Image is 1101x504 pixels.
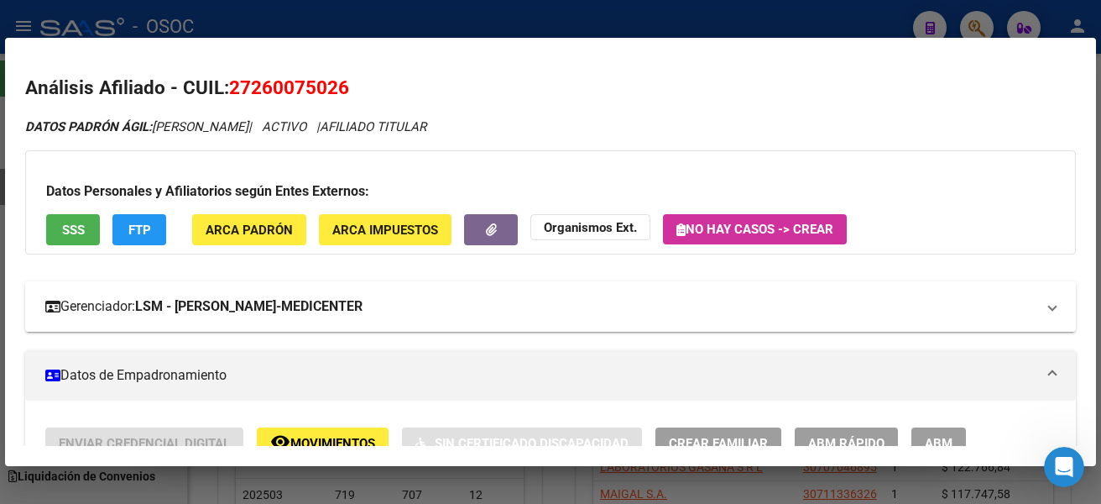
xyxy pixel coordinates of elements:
[206,223,293,238] span: ARCA Padrón
[320,119,426,134] span: AFILIADO TITULAR
[45,297,1036,317] mat-panel-title: Gerenciador:
[676,222,833,237] span: No hay casos -> Crear
[435,436,629,451] span: Sin Certificado Discapacidad
[669,436,768,451] span: Crear Familiar
[925,436,952,451] span: ABM
[128,223,151,238] span: FTP
[290,436,375,451] span: Movimientos
[795,428,898,459] button: ABM Rápido
[229,76,349,98] span: 27260075026
[544,220,637,235] strong: Organismos Ext.
[402,428,642,459] button: Sin Certificado Discapacidad
[45,365,1036,386] mat-panel-title: Datos de Empadronamiento
[655,428,781,459] button: Crear Familiar
[25,350,1076,401] mat-expansion-panel-header: Datos de Empadronamiento
[530,214,650,240] button: Organismos Ext.
[25,74,1076,102] h2: Análisis Afiliado - CUIL:
[1044,447,1084,487] iframe: Intercom live chat
[62,223,85,238] span: SSS
[257,428,389,459] button: Movimientos
[192,214,306,245] button: ARCA Padrón
[808,436,884,451] span: ABM Rápido
[59,436,230,451] span: Enviar Credencial Digital
[46,214,100,245] button: SSS
[270,432,290,452] mat-icon: remove_red_eye
[45,428,243,459] button: Enviar Credencial Digital
[25,119,426,134] i: | ACTIVO |
[25,119,152,134] strong: DATOS PADRÓN ÁGIL:
[46,181,1055,202] h3: Datos Personales y Afiliatorios según Entes Externos:
[663,214,847,244] button: No hay casos -> Crear
[332,223,438,238] span: ARCA Impuestos
[25,119,248,134] span: [PERSON_NAME]
[25,281,1076,332] mat-expansion-panel-header: Gerenciador:LSM - [PERSON_NAME]-MEDICENTER
[135,297,363,317] strong: LSM - [PERSON_NAME]-MEDICENTER
[911,428,966,459] button: ABM
[319,214,451,245] button: ARCA Impuestos
[112,214,166,245] button: FTP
